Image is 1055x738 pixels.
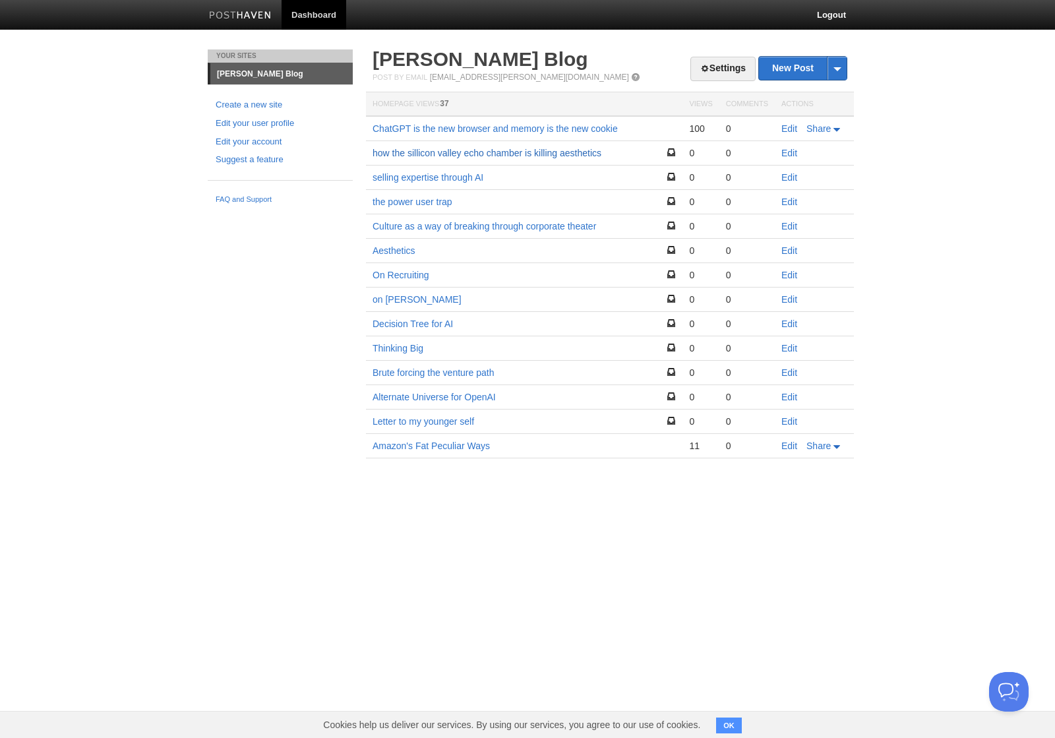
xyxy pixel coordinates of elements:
div: 0 [726,171,768,183]
a: Edit [781,221,797,231]
div: 0 [689,367,712,379]
a: Amazon's Fat Peculiar Ways [373,441,490,451]
a: New Post [759,57,847,80]
a: Suggest a feature [216,153,345,167]
div: 100 [689,123,712,135]
a: Create a new site [216,98,345,112]
a: Edit [781,367,797,378]
a: Edit [781,197,797,207]
li: Your Sites [208,49,353,63]
a: On Recruiting [373,270,429,280]
a: Edit your account [216,135,345,149]
th: Comments [719,92,775,117]
a: Letter to my younger self [373,416,474,427]
a: Edit [781,270,797,280]
img: Posthaven-bar [209,11,272,21]
th: Views [682,92,719,117]
div: 0 [726,196,768,208]
a: Decision Tree for AI [373,319,453,329]
a: FAQ and Support [216,194,345,206]
a: [PERSON_NAME] Blog [210,63,353,84]
iframe: Help Scout Beacon - Open [989,672,1029,712]
a: selling expertise through AI [373,172,483,183]
span: Share [806,441,831,451]
a: Aesthetics [373,245,415,256]
a: how the sillicon valley echo chamber is killing aesthetics [373,148,601,158]
a: Edit [781,392,797,402]
div: 0 [726,123,768,135]
div: 0 [726,440,768,452]
div: 0 [689,342,712,354]
a: Edit [781,148,797,158]
div: 0 [689,196,712,208]
a: Edit [781,441,797,451]
button: OK [716,718,742,733]
a: Edit [781,172,797,183]
div: 11 [689,440,712,452]
a: on [PERSON_NAME] [373,294,462,305]
div: 0 [689,269,712,281]
div: 0 [689,245,712,257]
div: 0 [689,318,712,330]
a: Settings [690,57,756,81]
div: 0 [689,220,712,232]
a: Edit [781,343,797,354]
a: Edit your user profile [216,117,345,131]
a: Edit [781,245,797,256]
div: 0 [689,415,712,427]
div: 0 [689,391,712,403]
a: [EMAIL_ADDRESS][PERSON_NAME][DOMAIN_NAME] [430,73,629,82]
div: 0 [726,220,768,232]
a: ChatGPT is the new browser and memory is the new cookie [373,123,618,134]
a: Thinking Big [373,343,423,354]
a: Edit [781,416,797,427]
a: Edit [781,319,797,329]
th: Actions [775,92,854,117]
a: Culture as a way of breaking through corporate theater [373,221,596,231]
div: 0 [726,269,768,281]
a: Edit [781,123,797,134]
a: Alternate Universe for OpenAI [373,392,496,402]
div: 0 [726,293,768,305]
div: 0 [689,147,712,159]
div: 0 [726,318,768,330]
a: [PERSON_NAME] Blog [373,48,588,70]
div: 0 [726,245,768,257]
span: Post by Email [373,73,427,81]
div: 0 [726,415,768,427]
div: 0 [726,342,768,354]
a: the power user trap [373,197,452,207]
div: 0 [726,391,768,403]
span: Share [806,123,831,134]
span: Cookies help us deliver our services. By using our services, you agree to our use of cookies. [310,712,713,738]
span: 37 [440,99,448,108]
div: 0 [689,171,712,183]
a: Brute forcing the venture path [373,367,494,378]
th: Homepage Views [366,92,682,117]
div: 0 [726,147,768,159]
a: Edit [781,294,797,305]
div: 0 [689,293,712,305]
div: 0 [726,367,768,379]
